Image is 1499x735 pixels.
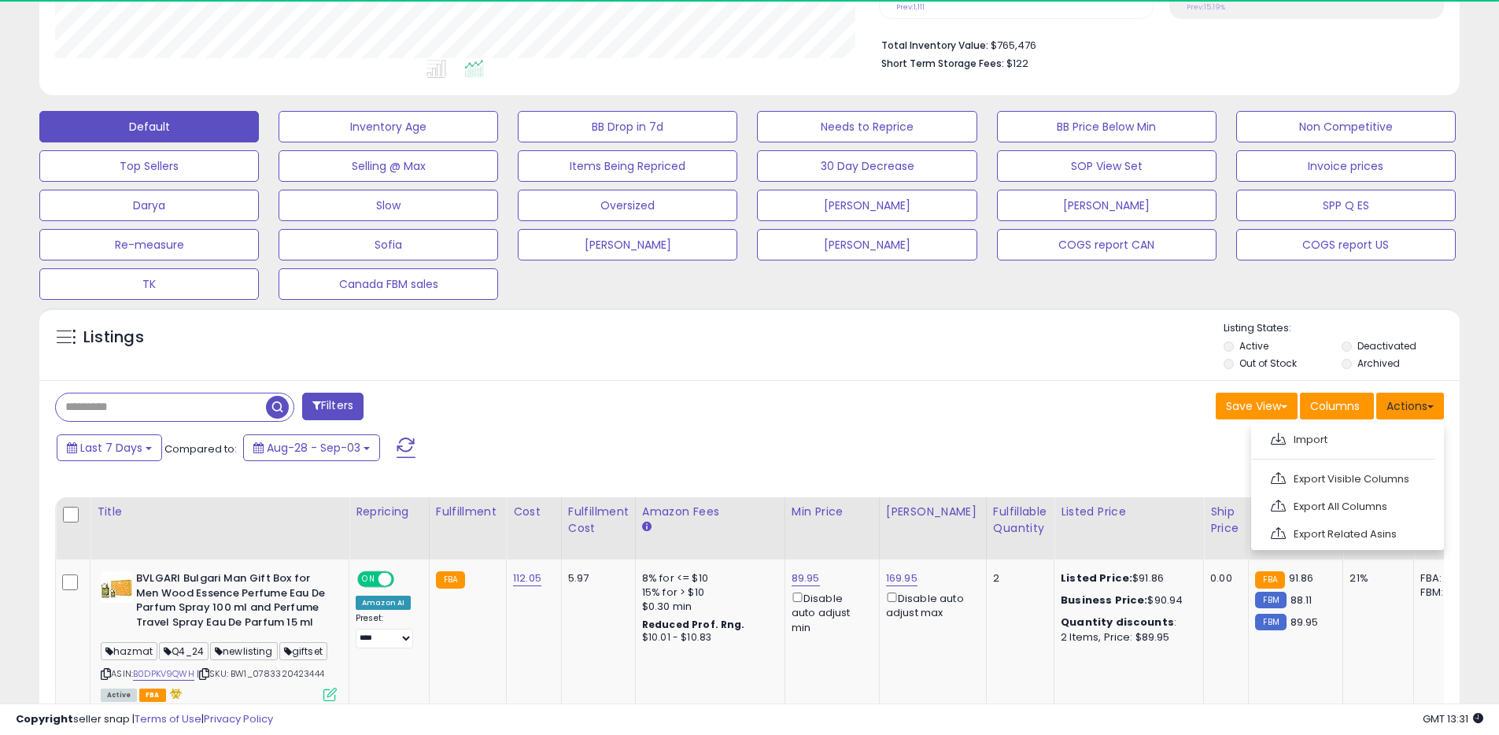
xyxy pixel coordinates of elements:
button: Columns [1300,393,1374,419]
span: Aug-28 - Sep-03 [267,440,360,456]
button: Aug-28 - Sep-03 [243,434,380,461]
button: COGS report CAN [997,229,1217,260]
span: Last 7 Days [80,440,142,456]
li: $765,476 [881,35,1432,54]
button: 30 Day Decrease [757,150,977,182]
div: Cost [513,504,555,520]
span: newlisting [210,642,278,660]
button: Actions [1376,393,1444,419]
button: BB Drop in 7d [518,111,737,142]
span: | SKU: BW1_0783320423444 [197,667,324,680]
span: Columns [1310,398,1360,414]
div: Min Price [792,504,873,520]
span: Q4_24 [159,642,209,660]
button: [PERSON_NAME] [997,190,1217,221]
span: 88.11 [1290,593,1313,608]
button: Save View [1216,393,1298,419]
button: Canada FBM sales [279,268,498,300]
div: Listed Price [1061,504,1197,520]
b: Business Price: [1061,593,1147,608]
button: [PERSON_NAME] [757,229,977,260]
b: Short Term Storage Fees: [881,57,1004,70]
span: giftset [279,642,327,660]
button: Items Being Repriced [518,150,737,182]
div: Title [97,504,342,520]
div: 2 Items, Price: $89.95 [1061,630,1191,645]
label: Out of Stock [1239,356,1297,370]
p: Listing States: [1224,321,1460,336]
div: : [1061,615,1191,630]
div: 15% for > $10 [642,585,773,600]
label: Archived [1357,356,1400,370]
div: Fulfillment [436,504,500,520]
img: 41b9gVoeX2L._SL40_.jpg [101,571,132,603]
button: Needs to Reprice [757,111,977,142]
span: $122 [1006,56,1028,71]
div: Disable auto adjust min [792,589,867,635]
span: ON [359,573,378,586]
div: 5.97 [568,571,623,585]
div: Fulfillment Cost [568,504,629,537]
div: Preset: [356,613,417,648]
label: Deactivated [1357,339,1416,353]
span: hazmat [101,642,157,660]
div: 8% for <= $10 [642,571,773,585]
div: FBA: 0 [1420,571,1472,585]
button: [PERSON_NAME] [757,190,977,221]
small: FBM [1255,592,1286,608]
a: Import [1260,427,1432,452]
a: Terms of Use [135,711,201,726]
small: FBA [1255,571,1284,589]
a: 89.95 [792,571,820,586]
div: seller snap | | [16,712,273,727]
h5: Listings [83,327,144,349]
span: Compared to: [164,441,237,456]
b: Total Inventory Value: [881,39,988,52]
button: Filters [302,393,364,420]
b: Listed Price: [1061,571,1132,585]
div: 0.00 [1210,571,1236,585]
button: Default [39,111,259,142]
small: Amazon Fees. [642,520,652,534]
b: Quantity discounts [1061,615,1174,630]
button: SPP Q ES [1236,190,1456,221]
button: Darya [39,190,259,221]
small: Prev: 15.19% [1187,2,1225,12]
div: Repricing [356,504,423,520]
a: 169.95 [886,571,917,586]
div: ASIN: [101,571,337,700]
span: 91.86 [1289,571,1314,585]
button: Selling @ Max [279,150,498,182]
div: 2 [993,571,1042,585]
a: Export Visible Columns [1260,467,1432,491]
div: [PERSON_NAME] [886,504,980,520]
button: Top Sellers [39,150,259,182]
div: $0.30 min [642,600,773,614]
div: Amazon Fees [642,504,778,520]
button: Inventory Age [279,111,498,142]
a: Export All Columns [1260,494,1432,519]
div: FBM: 4 [1420,585,1472,600]
small: Prev: 1,111 [896,2,925,12]
small: FBM [1255,614,1286,630]
button: Last 7 Days [57,434,162,461]
div: Ship Price [1210,504,1242,537]
button: Non Competitive [1236,111,1456,142]
div: 21% [1349,571,1401,585]
button: Slow [279,190,498,221]
span: 2025-09-11 13:31 GMT [1423,711,1483,726]
button: Oversized [518,190,737,221]
div: $10.01 - $10.83 [642,631,773,645]
a: Export Related Asins [1260,522,1432,546]
b: BVLGARI Bulgari Man Gift Box for Men Wood Essence Perfume Eau De Parfum Spray 100 ml and Perfume ... [136,571,327,633]
span: OFF [392,573,417,586]
div: Disable auto adjust max [886,589,974,620]
button: Sofia [279,229,498,260]
span: 89.95 [1290,615,1319,630]
i: hazardous material [166,688,183,699]
strong: Copyright [16,711,73,726]
a: B0DPKV9QWH [133,667,194,681]
button: BB Price Below Min [997,111,1217,142]
button: Re-measure [39,229,259,260]
label: Active [1239,339,1268,353]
